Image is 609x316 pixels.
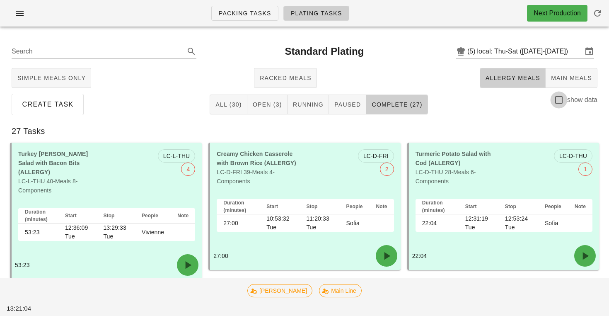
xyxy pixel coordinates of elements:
div: 27 Tasks [5,118,604,144]
td: 27:00 [217,214,260,232]
th: Start [58,208,97,224]
span: 1 [584,163,587,175]
div: (5) [467,47,477,56]
span: Create Task [22,101,74,108]
th: People [340,199,370,214]
a: Packing Tasks [211,6,278,21]
td: 13:29:33 Tue [97,224,135,241]
div: LC-D-FRI 39-Meals 4-Components [212,144,305,191]
td: 53:23 [18,224,58,241]
div: 53:23 [12,251,202,279]
b: Turkey [PERSON_NAME] Salad with Bacon Bits (ALLERGY) [18,151,88,175]
span: Main Line [324,284,356,297]
button: Paused [329,95,366,114]
span: 4 [186,163,190,175]
th: People [135,208,171,224]
span: LC-D-THU [559,150,587,162]
th: Stop [498,199,538,214]
span: Open (3) [252,101,282,108]
button: Running [288,95,329,114]
span: Racked Meals [259,75,312,81]
span: LC-D-FRI [363,150,389,162]
th: Duration (minutes) [18,208,58,224]
th: Stop [97,208,135,224]
span: Complete (27) [371,101,422,108]
button: Racked Meals [254,68,317,88]
label: show data [567,96,597,104]
td: 12:31:19 Tue [459,214,498,232]
a: Plating Tasks [283,6,349,21]
button: Create Task [12,94,84,115]
b: Creamy Chicken Casserole with Brown Rice (ALLERGY) [217,151,296,166]
th: People [538,199,568,214]
div: Next Production [534,8,581,18]
span: All (30) [215,101,242,108]
td: Sofia [538,214,568,232]
span: Main Meals [551,75,592,81]
button: All (30) [210,95,247,114]
button: Allergy Meals [480,68,546,88]
button: Main Meals [546,68,597,88]
th: Start [260,199,300,214]
td: Vivienne [135,224,171,241]
span: 2 [385,163,389,175]
th: Duration (minutes) [416,199,459,214]
td: 22:04 [416,214,459,232]
div: LC-L-THU 40-Meals 8-Components [13,144,107,200]
td: 12:53:24 Tue [498,214,538,232]
b: Turmeric Potato Salad with Cod (ALLERGY) [416,151,491,166]
span: LC-L-THU [163,150,190,162]
td: 10:53:32 Tue [260,214,300,232]
button: Simple Meals Only [12,68,91,88]
th: Note [171,208,195,224]
td: Sofia [340,214,370,232]
div: 22:04 [409,242,599,270]
span: Packing Tasks [218,10,271,17]
button: Open (3) [247,95,288,114]
th: Duration (minutes) [217,199,260,214]
span: [PERSON_NAME] [253,284,307,297]
th: Stop [300,199,339,214]
span: Simple Meals Only [17,75,86,81]
div: 13:21:04 [5,302,55,315]
h2: Standard Plating [285,44,364,59]
td: 11:20:33 Tue [300,214,339,232]
div: LC-D-THU 28-Meals 6-Components [411,144,504,191]
span: Paused [334,101,361,108]
button: Complete (27) [366,95,428,114]
span: Plating Tasks [290,10,342,17]
span: Running [292,101,324,108]
th: Note [370,199,394,214]
span: Allergy Meals [485,75,540,81]
td: 12:36:09 Tue [58,224,97,241]
th: Start [459,199,498,214]
th: Note [568,199,592,214]
div: 27:00 [210,242,400,270]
